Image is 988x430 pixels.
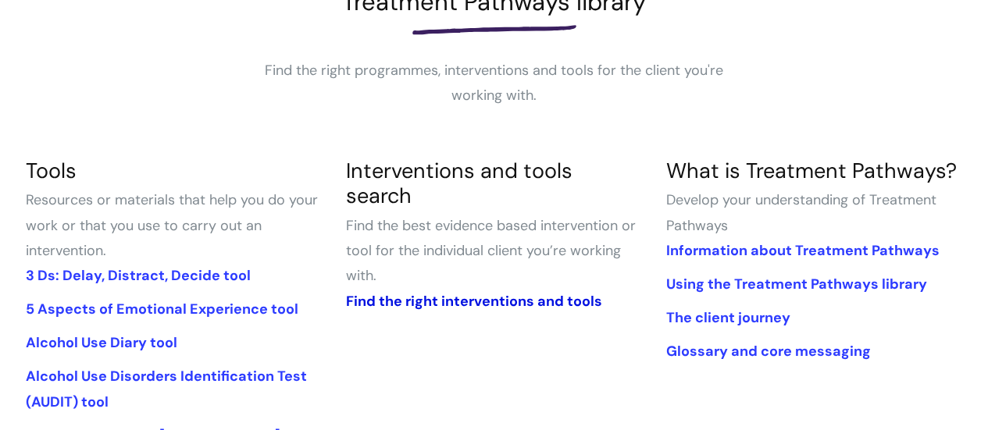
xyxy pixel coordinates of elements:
[665,241,939,260] a: Information about Treatment Pathways
[665,342,870,361] a: Glossary and core messaging
[345,292,601,311] a: Find the right interventions and tools
[26,367,307,410] a: Alcohol Use Disorders Identification Test (AUDIT) tool
[345,216,635,286] span: Find the best evidence based intervention or tool for the individual client you’re working with.
[665,157,956,184] a: What is Treatment Pathways?
[26,157,77,184] a: Tools
[665,275,926,293] a: Using the Treatment Pathways library
[26,266,251,285] a: 3 Ds: Delay, Distract, Decide tool
[345,157,572,209] a: Interventions and tools search
[260,58,729,108] p: Find the right programmes, interventions and tools for the client you're working with.
[665,190,936,234] span: Develop your understanding of Treatment Pathways
[26,300,298,318] a: 5 Aspects of Emotional Experience tool
[26,190,318,260] span: Resources or materials that help you do your work or that you use to carry out an intervention.
[665,308,790,327] a: The client journey
[26,333,177,352] a: Alcohol Use Diary tool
